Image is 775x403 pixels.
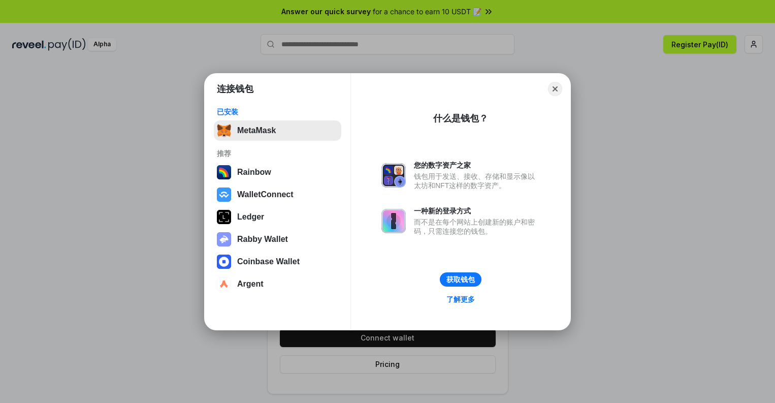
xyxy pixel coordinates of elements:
img: svg+xml,%3Csvg%20xmlns%3D%22http%3A%2F%2Fwww.w3.org%2F2000%2Fsvg%22%20fill%3D%22none%22%20viewBox... [217,232,231,246]
img: svg+xml,%3Csvg%20width%3D%2228%22%20height%3D%2228%22%20viewBox%3D%220%200%2028%2028%22%20fill%3D... [217,255,231,269]
img: svg+xml,%3Csvg%20xmlns%3D%22http%3A%2F%2Fwww.w3.org%2F2000%2Fsvg%22%20fill%3D%22none%22%20viewBox... [381,163,406,188]
h1: 连接钱包 [217,83,253,95]
img: svg+xml,%3Csvg%20xmlns%3D%22http%3A%2F%2Fwww.w3.org%2F2000%2Fsvg%22%20fill%3D%22none%22%20viewBox... [381,209,406,233]
button: MetaMask [214,120,341,141]
div: Coinbase Wallet [237,257,300,266]
div: Rabby Wallet [237,235,288,244]
button: 获取钱包 [440,272,481,287]
img: svg+xml,%3Csvg%20xmlns%3D%22http%3A%2F%2Fwww.w3.org%2F2000%2Fsvg%22%20width%3D%2228%22%20height%3... [217,210,231,224]
img: svg+xml,%3Csvg%20width%3D%2228%22%20height%3D%2228%22%20viewBox%3D%220%200%2028%2028%22%20fill%3D... [217,188,231,202]
div: 而不是在每个网站上创建新的账户和密码，只需连接您的钱包。 [414,218,540,236]
div: Rainbow [237,168,271,177]
button: Coinbase Wallet [214,252,341,272]
button: Close [548,82,562,96]
button: Rainbow [214,162,341,182]
div: 钱包用于发送、接收、存储和显示像以太坊和NFT这样的数字资产。 [414,172,540,190]
div: 推荐 [217,149,338,158]
div: MetaMask [237,126,276,135]
button: Argent [214,274,341,294]
div: Argent [237,280,264,289]
button: WalletConnect [214,184,341,205]
button: Ledger [214,207,341,227]
div: 已安装 [217,107,338,116]
a: 了解更多 [440,293,481,306]
div: 获取钱包 [446,275,475,284]
div: 一种新的登录方式 [414,206,540,215]
div: 您的数字资产之家 [414,161,540,170]
div: 什么是钱包？ [433,112,488,125]
img: svg+xml,%3Csvg%20width%3D%22120%22%20height%3D%22120%22%20viewBox%3D%220%200%20120%20120%22%20fil... [217,165,231,179]
button: Rabby Wallet [214,229,341,250]
div: Ledger [237,212,264,222]
img: svg+xml,%3Csvg%20fill%3D%22none%22%20height%3D%2233%22%20viewBox%3D%220%200%2035%2033%22%20width%... [217,123,231,138]
img: svg+xml,%3Csvg%20width%3D%2228%22%20height%3D%2228%22%20viewBox%3D%220%200%2028%2028%22%20fill%3D... [217,277,231,291]
div: WalletConnect [237,190,294,199]
div: 了解更多 [446,295,475,304]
